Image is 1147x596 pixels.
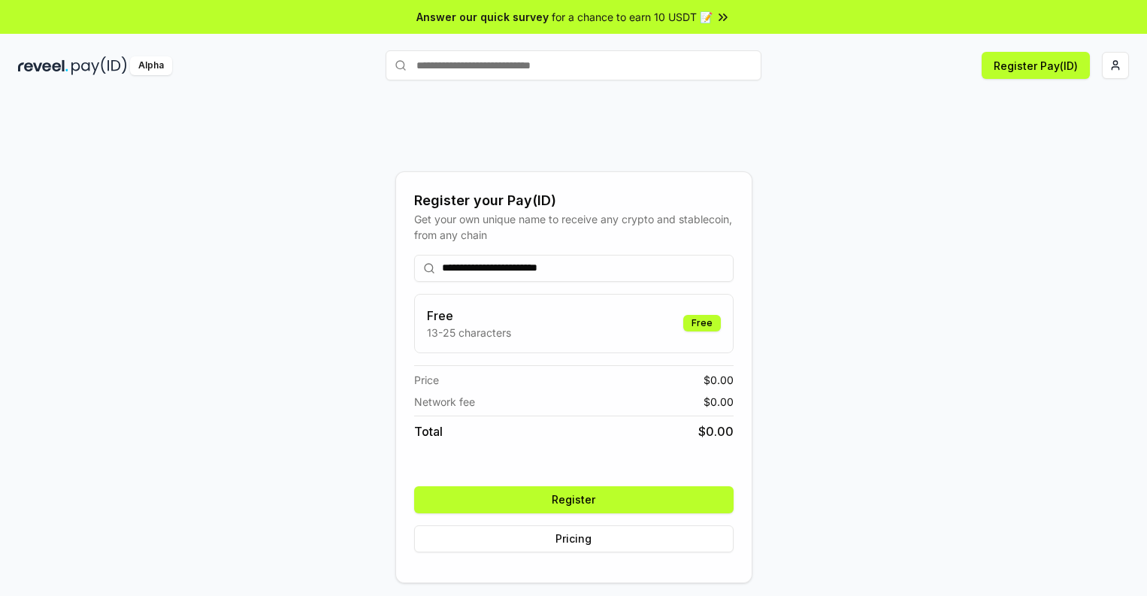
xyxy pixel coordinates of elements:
[982,52,1090,79] button: Register Pay(ID)
[414,211,734,243] div: Get your own unique name to receive any crypto and stablecoin, from any chain
[414,422,443,440] span: Total
[704,394,734,410] span: $ 0.00
[130,56,172,75] div: Alpha
[698,422,734,440] span: $ 0.00
[704,372,734,388] span: $ 0.00
[427,325,511,340] p: 13-25 characters
[71,56,127,75] img: pay_id
[683,315,721,331] div: Free
[416,9,549,25] span: Answer our quick survey
[427,307,511,325] h3: Free
[414,525,734,552] button: Pricing
[414,372,439,388] span: Price
[414,394,475,410] span: Network fee
[414,486,734,513] button: Register
[414,190,734,211] div: Register your Pay(ID)
[552,9,713,25] span: for a chance to earn 10 USDT 📝
[18,56,68,75] img: reveel_dark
